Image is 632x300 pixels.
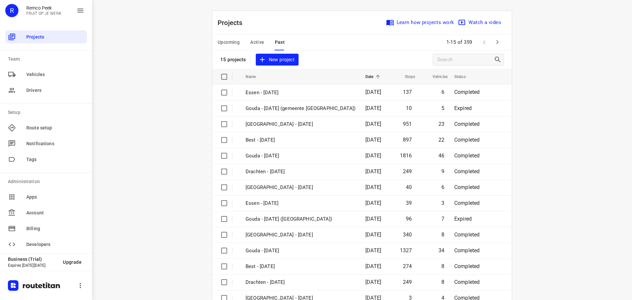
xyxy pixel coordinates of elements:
span: 34 [438,247,444,254]
span: 10 [406,105,412,111]
span: [DATE] [365,152,381,159]
span: 22 [438,137,444,143]
span: Completed [454,247,480,254]
div: Notifications [5,137,87,150]
span: 1327 [400,247,412,254]
span: Stops [396,73,415,81]
p: Essen - Tuesday [246,200,355,207]
span: Past [275,38,285,46]
span: 249 [403,279,412,285]
p: Gouda - Tuesday (Gemeente Rotterdam) [246,215,355,223]
span: 1816 [400,152,412,159]
div: Apps [5,190,87,204]
span: 274 [403,263,412,269]
span: Notifications [26,140,84,147]
p: Administration [8,178,87,185]
span: 6 [441,89,444,95]
div: Billing [5,222,87,235]
span: 8 [441,232,444,238]
p: Best - Wednesday [246,136,355,144]
span: [DATE] [365,279,381,285]
span: Completed [454,184,480,190]
p: Gouda - Wednesday [246,152,355,160]
div: Projects [5,30,87,43]
p: Zwolle - Wednesday [246,121,355,128]
span: Upgrade [63,259,82,265]
div: Developers [5,238,87,251]
span: Completed [454,89,480,95]
span: 23 [438,121,444,127]
span: Completed [454,137,480,143]
span: 9 [441,168,444,175]
span: Status [454,73,474,81]
input: Search projects [437,55,494,65]
p: Remco Peek [26,5,62,11]
span: 137 [403,89,412,95]
span: Account [26,209,84,216]
span: 249 [403,168,412,175]
button: New project [256,54,299,66]
p: Zwolle - Tuesday [246,231,355,239]
span: 5 [441,105,444,111]
span: [DATE] [365,121,381,127]
span: Expired [454,216,472,222]
div: R [5,4,18,17]
p: Essen - Wednesday [246,89,355,96]
span: [DATE] [365,216,381,222]
span: [DATE] [365,232,381,238]
span: 1-15 of 359 [444,35,475,49]
span: Completed [454,200,480,206]
span: [DATE] [365,137,381,143]
span: Vehicles [26,71,84,78]
div: Route setup [5,121,87,134]
span: Date [365,73,382,81]
span: Completed [454,263,480,269]
span: [DATE] [365,105,381,111]
p: Gouda - Wednesday (gemeente Rotterdam) [246,105,355,112]
span: [DATE] [365,184,381,190]
span: Completed [454,152,480,159]
span: [DATE] [365,200,381,206]
div: Tags [5,153,87,166]
p: Best - Tuesday [246,263,355,270]
span: Upcoming [218,38,240,46]
span: Developers [26,241,84,248]
span: Completed [454,168,480,175]
p: Projects [218,18,248,28]
span: Vehicles [424,73,448,81]
span: 8 [441,263,444,269]
p: Expires [DATE][DATE] [8,263,58,268]
span: Route setup [26,124,84,131]
span: 8 [441,279,444,285]
span: Billing [26,225,84,232]
span: 6 [441,184,444,190]
p: Drachten - Wednesday [246,168,355,176]
span: 897 [403,137,412,143]
span: [DATE] [365,168,381,175]
p: Business (Trial) [8,257,58,262]
span: Completed [454,279,480,285]
span: 40 [406,184,412,190]
p: FRUIT OP JE WERK [26,11,62,16]
span: 3 [441,200,444,206]
div: Account [5,206,87,219]
button: Upgrade [58,256,87,268]
span: 46 [438,152,444,159]
p: Gouda - Tuesday [246,247,355,255]
span: Active [250,38,264,46]
span: Expired [454,105,472,111]
span: Projects [26,34,84,41]
span: 340 [403,232,412,238]
span: [DATE] [365,263,381,269]
span: Apps [26,194,84,201]
p: 15 projects [220,57,246,63]
span: [DATE] [365,247,381,254]
span: 7 [441,216,444,222]
span: [DATE] [365,89,381,95]
span: Completed [454,232,480,238]
span: 96 [406,216,412,222]
p: Drachten - Tuesday [246,279,355,286]
span: Drivers [26,87,84,94]
span: Tags [26,156,84,163]
span: New project [260,56,295,64]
